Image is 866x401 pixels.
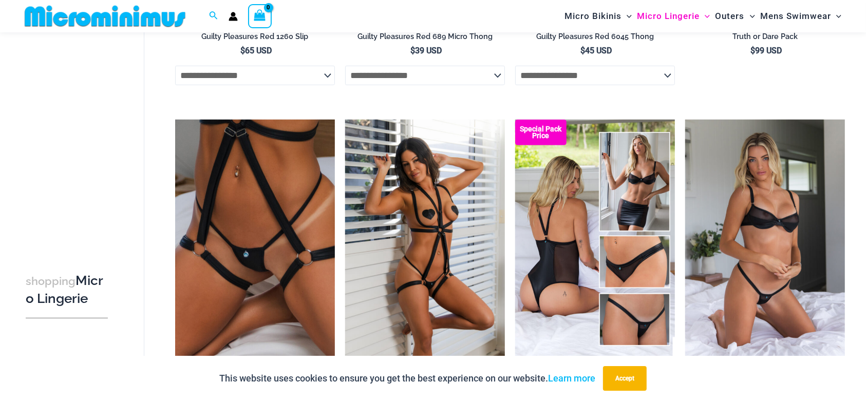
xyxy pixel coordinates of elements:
[685,120,845,359] a: Running Wild Midnight 1052 Top 6512 Bottom 02Running Wild Midnight 1052 Top 6512 Bottom 05Running...
[685,120,845,359] img: Running Wild Midnight 1052 Top 6512 Bottom 02
[622,3,632,29] span: Menu Toggle
[515,32,675,45] a: Guilty Pleasures Red 6045 Thong
[685,32,845,42] h2: Truth or Dare Pack
[248,4,272,28] a: View Shopping Cart, empty
[345,32,505,45] a: Guilty Pleasures Red 689 Micro Thong
[345,120,505,359] img: Truth or Dare Black 1905 Bodysuit 611 Micro 07
[515,120,675,359] img: All Styles (1)
[219,371,595,386] p: This website uses cookies to ensure you get the best experience on our website.
[26,272,108,307] h3: Micro Lingerie
[21,5,190,28] img: MM SHOP LOGO FLAT
[515,120,675,359] a: All Styles (1) Running Wild Midnight 1052 Top 6512 Bottom 04Running Wild Midnight 1052 Top 6512 B...
[240,46,272,55] bdi: 65 USD
[831,3,841,29] span: Menu Toggle
[515,126,567,139] b: Special Pack Price
[410,46,415,55] span: $
[175,32,335,45] a: Guilty Pleasures Red 1260 Slip
[560,2,845,31] nav: Site Navigation
[26,34,118,240] iframe: TrustedSite Certified
[345,120,505,359] a: Truth or Dare Black 1905 Bodysuit 611 Micro 07Truth or Dare Black 1905 Bodysuit 611 Micro 05Truth...
[713,3,758,29] a: OutersMenu ToggleMenu Toggle
[175,120,335,359] img: Truth or Dare Black Micro 02
[548,373,595,384] a: Learn more
[410,46,442,55] bdi: 39 USD
[345,32,505,42] h2: Guilty Pleasures Red 689 Micro Thong
[175,120,335,359] a: Truth or Dare Black Micro 02Truth or Dare Black 1905 Bodysuit 611 Micro 12Truth or Dare Black 190...
[750,46,782,55] bdi: 99 USD
[229,12,238,21] a: Account icon link
[564,3,622,29] span: Micro Bikinis
[760,3,831,29] span: Mens Swimwear
[580,46,612,55] bdi: 45 USD
[700,3,710,29] span: Menu Toggle
[603,366,647,391] button: Accept
[209,10,218,23] a: Search icon link
[637,3,700,29] span: Micro Lingerie
[745,3,755,29] span: Menu Toggle
[634,3,712,29] a: Micro LingerieMenu ToggleMenu Toggle
[175,32,335,42] h2: Guilty Pleasures Red 1260 Slip
[26,274,76,287] span: shopping
[580,46,585,55] span: $
[515,32,675,42] h2: Guilty Pleasures Red 6045 Thong
[750,46,755,55] span: $
[685,32,845,45] a: Truth or Dare Pack
[240,46,245,55] span: $
[716,3,745,29] span: Outers
[758,3,844,29] a: Mens SwimwearMenu ToggleMenu Toggle
[562,3,634,29] a: Micro BikinisMenu ToggleMenu Toggle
